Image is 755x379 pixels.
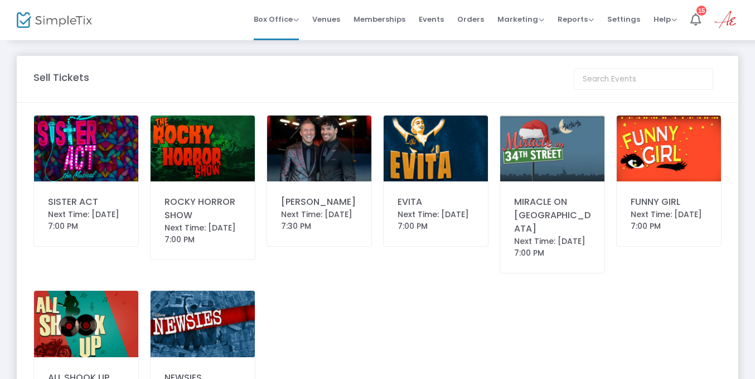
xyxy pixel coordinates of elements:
[34,116,138,181] img: CarlosFranco-2025-03-2022.08.26-AETSisterActHome.png
[514,195,591,236] div: MIRACLE ON [GEOGRAPHIC_DATA]
[312,5,340,33] span: Venues
[457,5,484,33] span: Orders
[281,209,357,232] div: Next Time: [DATE] 7:30 PM
[398,195,474,209] div: EVITA
[254,14,299,25] span: Box Office
[151,291,255,357] img: CarlosFranco-2025-03-2022.08.18-AETNewsiesHome.png
[384,116,488,181] img: 638869797523440797CarlosFranco-AETEvitaHome.png
[164,195,241,222] div: ROCKY HORROR SHOW
[631,209,707,232] div: Next Time: [DATE] 7:00 PM
[574,68,713,90] input: Search Events
[654,14,677,25] span: Help
[281,195,357,209] div: [PERSON_NAME]
[267,116,371,181] img: thumbnailTianotheatrepianomicrophone.jpg
[398,209,474,232] div: Next Time: [DATE] 7:00 PM
[696,6,706,16] div: 15
[151,116,255,181] img: CarlosFranco-AETRockyHorrorHome.png
[514,236,591,259] div: Next Time: [DATE] 7:00 PM
[607,5,640,33] span: Settings
[164,222,241,246] div: Next Time: [DATE] 7:00 PM
[354,5,405,33] span: Memberships
[33,70,89,85] m-panel-title: Sell Tickets
[631,195,707,209] div: FUNNY GIRL
[34,291,138,357] img: CarlosFranco-AETAllShoockUpHome.png
[500,116,604,181] img: CarlosFranco-2025-03-2022.08.14-AETMiracleon34thStreetHome.png
[48,195,124,209] div: SISTER ACT
[558,14,594,25] span: Reports
[419,5,444,33] span: Events
[617,116,721,181] img: CarlosFranco-AETFunnyGirlHome.png
[48,209,124,232] div: Next Time: [DATE] 7:00 PM
[497,14,544,25] span: Marketing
